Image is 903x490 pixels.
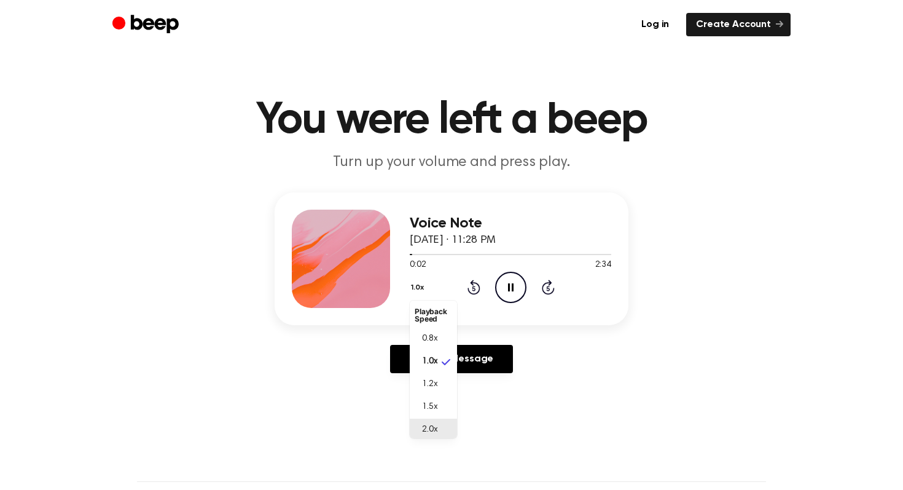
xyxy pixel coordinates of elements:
p: Turn up your volume and press play. [216,152,687,173]
a: Beep [112,13,182,37]
span: 1.5x [422,401,437,414]
h1: You were left a beep [137,98,766,143]
span: 0:02 [410,259,426,272]
a: Create Account [686,13,791,36]
span: 1.2x [422,378,437,391]
span: 2:34 [595,259,611,272]
ul: 1.0x [410,301,457,438]
a: Log in [631,13,679,36]
li: Playback Speed [410,303,457,328]
span: 0.8x [422,333,437,346]
span: 2.0x [422,424,437,437]
span: 1.0x [422,355,437,368]
span: [DATE] · 11:28 PM [410,235,496,246]
h3: Voice Note [410,215,611,232]
button: 1.0x [410,277,429,298]
a: Reply to Message [390,345,513,373]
